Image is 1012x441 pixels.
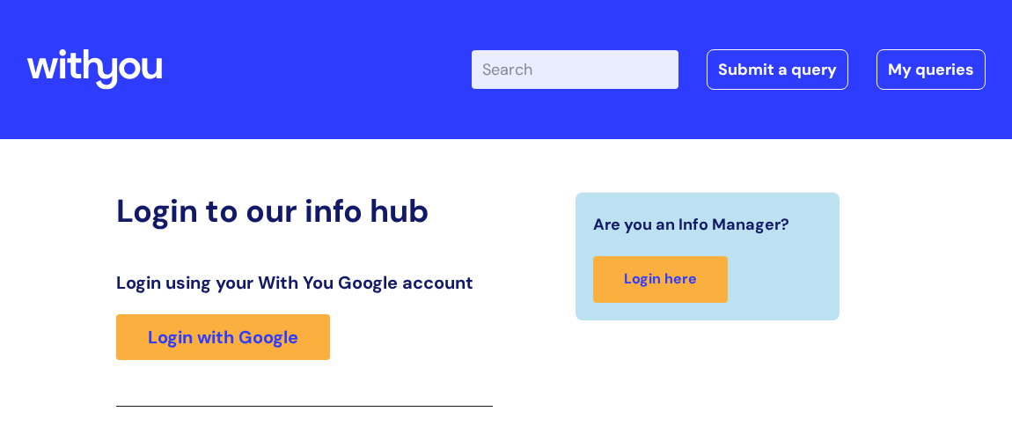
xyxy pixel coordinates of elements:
[876,49,986,90] a: My queries
[116,272,493,293] h3: Login using your With You Google account
[472,50,678,89] input: Search
[116,192,493,230] h2: Login to our info hub
[593,256,728,303] a: Login here
[707,49,848,90] a: Submit a query
[116,314,330,360] a: Login with Google
[593,210,789,239] span: Are you an Info Manager?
